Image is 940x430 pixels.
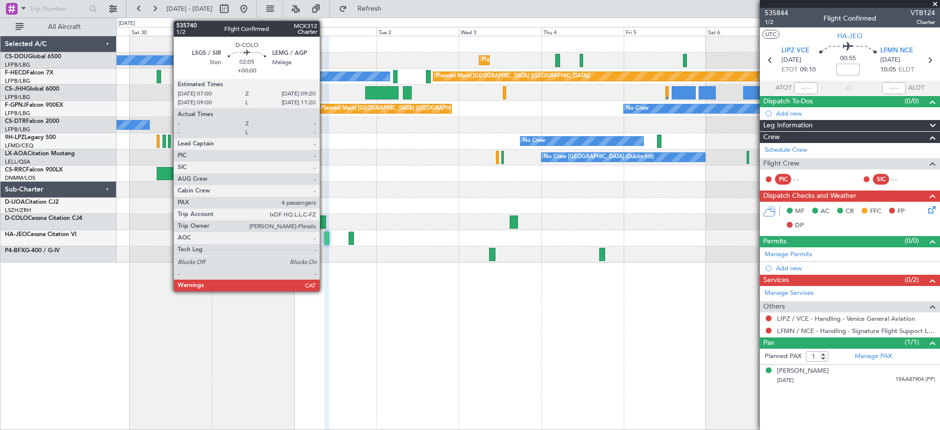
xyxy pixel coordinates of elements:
span: 10:05 [880,65,896,75]
div: [DATE] [118,20,135,28]
span: 00:55 [840,54,856,64]
span: 535844 [765,8,788,18]
span: F-GPNJ [5,102,26,108]
div: PIC [775,174,791,185]
span: Dispatch To-Dos [763,96,813,107]
div: - - [794,175,816,184]
div: Planned Maint [GEOGRAPHIC_DATA] ([GEOGRAPHIC_DATA]) [436,69,590,84]
div: Wed 3 [459,27,541,36]
span: [DATE] [781,55,801,65]
a: LFPB/LBG [5,61,30,69]
div: No Crew [187,101,210,116]
span: [DATE] [777,377,794,384]
button: UTC [762,30,779,39]
div: No Crew [290,69,312,84]
span: Crew [763,132,780,143]
span: DP [795,221,804,231]
input: Trip Number [30,1,86,16]
span: Leg Information [763,120,813,131]
a: LFMN / NCE - Handling - Signature Flight Support LFMN / NCE [777,327,935,335]
span: (0/2) [905,275,919,285]
div: No Crew [523,134,545,148]
span: 1/2 [765,18,788,26]
span: All Aircraft [25,24,103,30]
span: FFC [870,207,881,216]
div: SIC [873,174,889,185]
a: P4-BFXG-400 / G-IV [5,248,60,254]
div: No Crew [GEOGRAPHIC_DATA] (Dublin Intl) [544,150,654,165]
div: Tue 2 [376,27,459,36]
span: MF [795,207,804,216]
a: D-COLOCessna Citation CJ4 [5,215,82,221]
a: 9H-LPZLegacy 500 [5,135,56,141]
span: Pax [763,337,774,349]
span: FP [897,207,905,216]
div: Sat 6 [706,27,788,36]
span: HA-JEO [5,232,27,238]
div: Fri 5 [624,27,706,36]
input: --:-- [794,82,818,94]
a: CS-RRCFalcon 900LX [5,167,63,173]
div: Flight Confirmed [823,13,876,24]
span: VTB124 [911,8,935,18]
a: LIPZ / VCE - Handling - Venice General Aviation [777,314,915,323]
a: LFPB/LBG [5,94,30,101]
span: AC [821,207,829,216]
a: LFPB/LBG [5,110,30,117]
span: Refresh [349,5,390,12]
span: Others [763,301,785,312]
div: - - [892,175,914,184]
a: Manage PAX [855,352,892,361]
span: [DATE] [880,55,900,65]
span: (0/0) [905,96,919,106]
a: Schedule Crew [765,145,807,155]
button: Refresh [334,1,393,17]
a: D-IJOACitation CJ2 [5,199,59,205]
span: ELDT [898,65,914,75]
span: P4-BFX [5,248,25,254]
span: 09:10 [800,65,816,75]
span: ETOT [781,65,798,75]
span: ATOT [775,83,792,93]
a: HA-JEOCessna Citation VI [5,232,76,238]
a: LSZH/ZRH [5,207,31,214]
div: No Crew [626,101,649,116]
div: Sat 30 [130,27,212,36]
a: DNMM/LOS [5,174,35,182]
span: ALDT [908,83,924,93]
div: [DATE] [296,20,312,28]
span: CS-RRC [5,167,26,173]
span: Permits [763,236,786,247]
a: LX-AOACitation Mustang [5,151,75,157]
span: CS-DOU [5,54,28,60]
a: LFPB/LBG [5,77,30,85]
a: CS-JHHGlobal 6000 [5,86,59,92]
span: Services [763,275,789,286]
div: Add new [776,264,935,272]
a: CS-DOUGlobal 6500 [5,54,61,60]
span: CR [846,207,854,216]
span: Flight Crew [763,158,799,169]
span: 19AA87904 (PP) [895,376,935,384]
div: Thu 4 [541,27,624,36]
span: (0/0) [905,236,919,246]
a: F-GPNJFalcon 900EX [5,102,63,108]
span: (1/1) [905,337,919,347]
div: Planned Maint [GEOGRAPHIC_DATA] ([GEOGRAPHIC_DATA]) [482,53,636,68]
div: Planned Maint [GEOGRAPHIC_DATA] ([GEOGRAPHIC_DATA]) [321,101,475,116]
button: All Aircraft [11,19,106,35]
span: LFMN NCE [880,46,913,56]
a: Manage Services [765,288,814,298]
a: LFMD/CEQ [5,142,33,149]
span: LX-AOA [5,151,27,157]
div: Mon 1 [294,27,376,36]
span: Dispatch Checks and Weather [763,191,856,202]
div: Add new [776,109,935,118]
span: D-IJOA [5,199,25,205]
a: LELL/QSA [5,158,30,166]
span: CS-JHH [5,86,26,92]
span: 9H-LPZ [5,135,24,141]
span: F-HECD [5,70,26,76]
span: HA-JEO [837,31,863,41]
a: LFPB/LBG [5,126,30,133]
